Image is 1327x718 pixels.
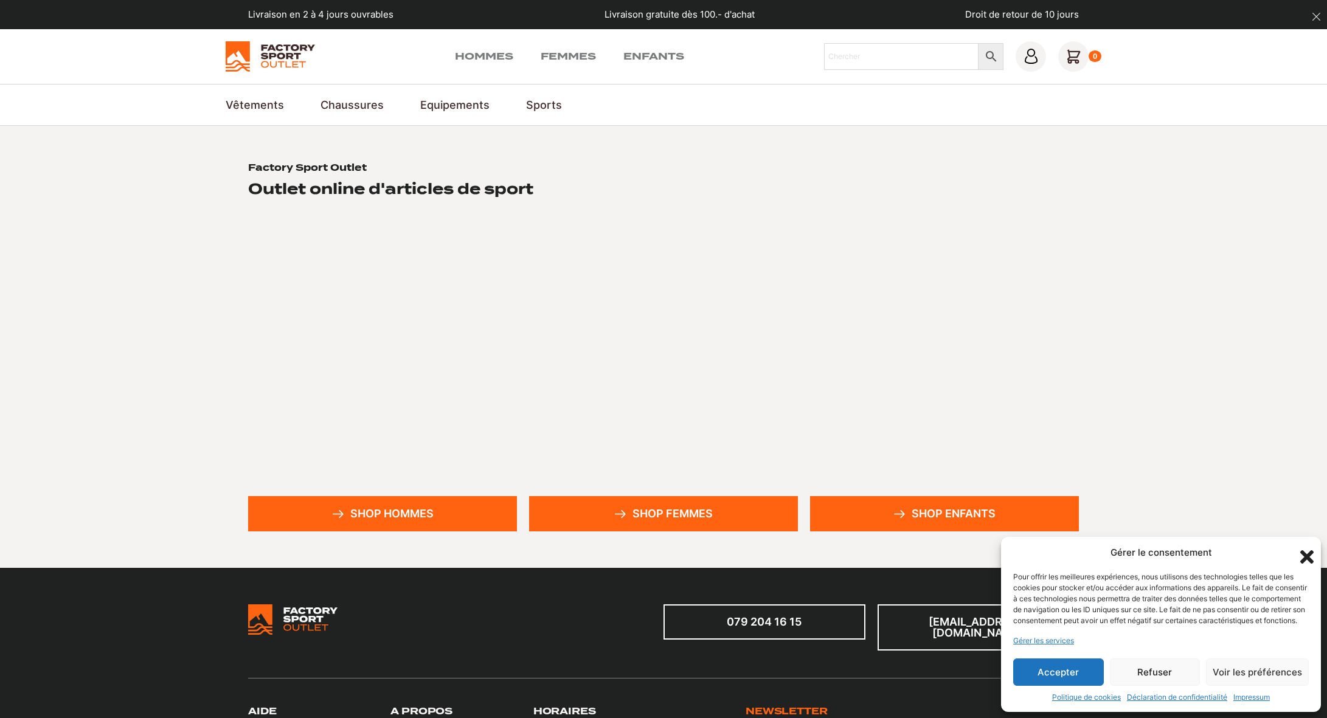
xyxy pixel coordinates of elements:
a: Shop enfants [810,496,1079,531]
h1: Factory Sport Outlet [248,162,367,174]
img: Factory Sport Outlet [226,41,315,72]
button: dismiss [1306,6,1327,27]
h3: Horaires [533,706,596,718]
img: Bricks Woocommerce Starter [248,604,338,635]
a: Gérer les services [1013,635,1074,646]
a: Impressum [1233,692,1270,703]
a: Shop hommes [248,496,517,531]
a: Déclaration de confidentialité [1127,692,1227,703]
input: Chercher [824,43,979,70]
a: Hommes [455,49,513,64]
a: Politique de cookies [1052,692,1121,703]
a: Sports [526,97,562,113]
a: [EMAIL_ADDRESS][DOMAIN_NAME] [878,604,1079,651]
h3: Newsletter [746,706,828,718]
a: Femmes [541,49,596,64]
a: Equipements [420,97,490,113]
h3: Aide [248,706,276,718]
button: Refuser [1110,658,1201,686]
a: Chaussures [320,97,384,113]
p: Droit de retour de 10 jours [965,8,1079,22]
a: Enfants [623,49,684,64]
button: Voir les préférences [1206,658,1309,686]
p: Livraison gratuite dès 100.- d'achat [605,8,755,22]
a: Vêtements [226,97,284,113]
h2: Outlet online d'articles de sport [248,179,533,198]
a: 079 204 16 15 [663,604,865,640]
button: Accepter [1013,658,1104,686]
div: Pour offrir les meilleures expériences, nous utilisons des technologies telles que les cookies po... [1013,571,1308,626]
h3: A propos [390,706,452,718]
div: Fermer la boîte de dialogue [1297,547,1309,559]
p: Livraison en 2 à 4 jours ouvrables [248,8,393,22]
div: Gérer le consentement [1110,546,1212,560]
div: 0 [1089,50,1101,63]
a: Shop femmes [529,496,798,531]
